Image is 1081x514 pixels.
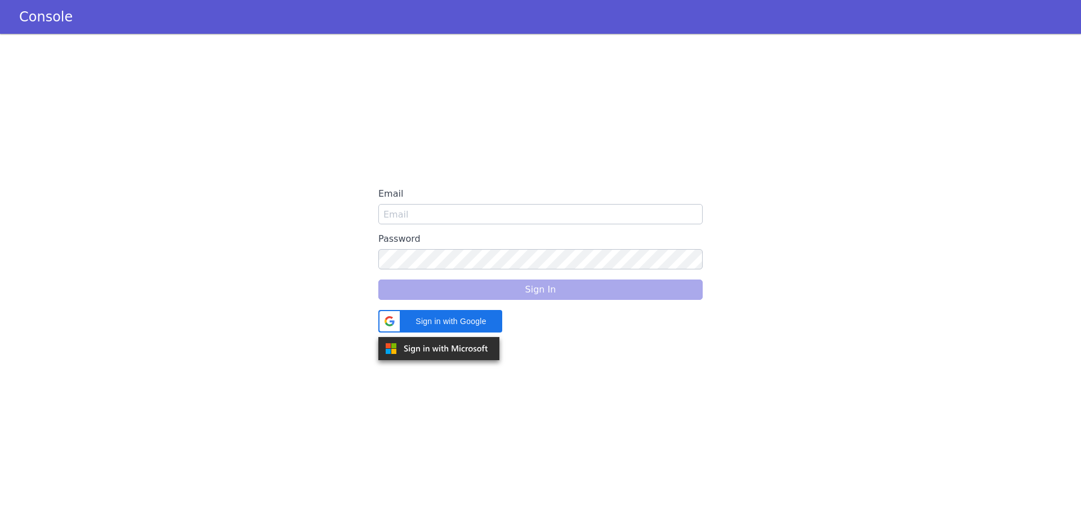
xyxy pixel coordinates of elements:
[378,204,703,224] input: Email
[378,184,703,204] label: Email
[378,229,703,249] label: Password
[378,310,502,333] div: Sign in with Google
[378,337,499,360] img: azure.svg
[407,316,495,327] span: Sign in with Google
[6,9,86,25] a: Console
